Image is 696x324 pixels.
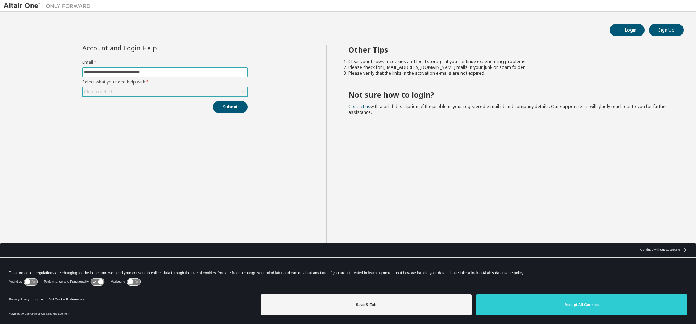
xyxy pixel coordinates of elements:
[348,45,671,54] h2: Other Tips
[348,103,667,115] span: with a brief description of the problem, your registered e-mail id and company details. Our suppo...
[4,2,94,9] img: Altair One
[348,65,671,70] li: Please check for [EMAIL_ADDRESS][DOMAIN_NAME] mails in your junk or spam folder.
[82,79,248,85] label: Select what you need help with
[213,101,248,113] button: Submit
[649,24,684,36] button: Sign Up
[82,60,248,65] label: Email
[348,59,671,65] li: Clear your browser cookies and local storage, if you continue experiencing problems.
[610,24,645,36] button: Login
[84,89,112,95] div: Click to select
[348,70,671,76] li: Please verify that the links in the activation e-mails are not expired.
[82,45,215,51] div: Account and Login Help
[348,90,671,99] h2: Not sure how to login?
[83,87,247,96] div: Click to select
[348,103,370,110] a: Contact us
